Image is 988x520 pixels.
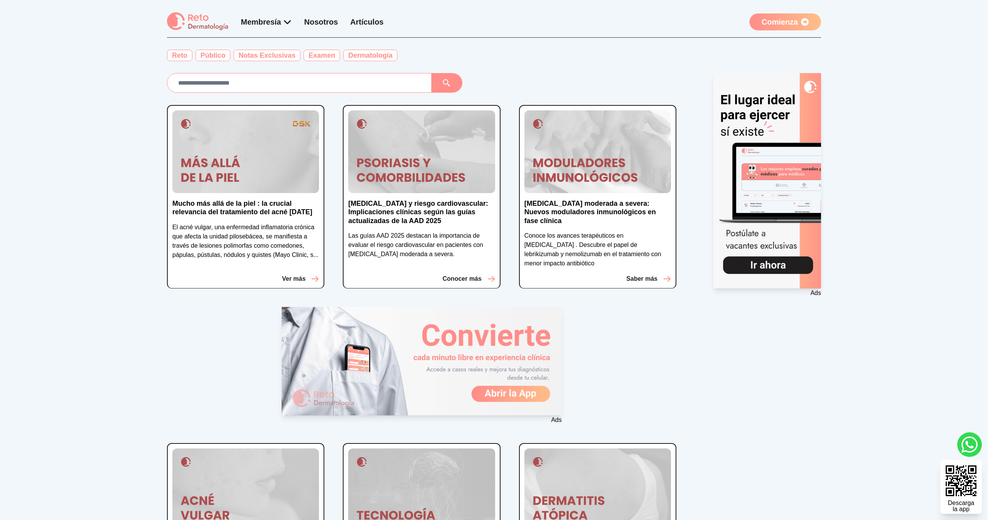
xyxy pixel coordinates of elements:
p: Ads [713,288,821,298]
p: Conoce los avances terapéuticos en [MEDICAL_DATA] . Descubre el papel de lebrikizumab y nemolizum... [524,231,671,268]
a: Examen [304,50,340,61]
a: Nosotros [304,18,338,26]
img: Psoriasis y riesgo cardiovascular: Implicaciones clínicas según las guías actualizadas de la AAD ... [348,110,495,193]
button: Conocer más [442,274,495,283]
a: whatsapp button [957,432,982,457]
a: [MEDICAL_DATA] moderada a severa: Nuevos moduladores inmunológicos en fase clínica [524,199,671,232]
a: Notas Exclusivas [234,50,300,61]
p: Las guías AAD 2025 destacan la importancia de evaluar el riesgo cardiovascular en pacientes con [... [348,231,495,259]
p: Ver más [282,274,305,283]
a: [MEDICAL_DATA] y riesgo cardiovascular: Implicaciones clínicas según las guías actualizadas de la... [348,199,495,232]
div: Descarga la app [948,500,974,512]
a: Comienza [749,13,821,30]
a: Público [195,50,230,61]
img: Ad - web | blog | side | reto dermatologia bolsa de empleo | 2025-08-28 | 1 [713,73,821,288]
div: Membresía [241,17,292,27]
img: Mucho más allá de la piel : la crucial relevancia del tratamiento del acné hoy [172,110,319,193]
img: Dermatitis atópica moderada a severa: Nuevos moduladores inmunológicos en fase clínica [524,110,671,193]
p: El acné vulgar, una enfermedad inflamatoria crónica que afecta la unidad pilosebácea, se manifies... [172,223,319,260]
p: Mucho más allá de la piel : la crucial relevancia del tratamiento del acné [DATE] [172,199,319,217]
a: Reto [167,50,192,61]
img: Ad - web | blog | banner | reto dermatologia registrarse | 2025-08-28 | 1 [282,307,562,415]
button: Saber más [626,274,671,283]
button: Ver más [282,274,319,283]
p: Conocer más [442,274,481,283]
img: logo Reto dermatología [167,12,229,31]
a: Mucho más allá de la piel : la crucial relevancia del tratamiento del acné [DATE] [172,199,319,223]
p: Saber más [626,274,658,283]
a: Artículos [350,18,384,26]
p: [MEDICAL_DATA] y riesgo cardiovascular: Implicaciones clínicas según las guías actualizadas de la... [348,199,495,225]
p: Ads [282,415,562,425]
p: [MEDICAL_DATA] moderada a severa: Nuevos moduladores inmunológicos en fase clínica [524,199,671,225]
a: Dermatología [343,50,397,61]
